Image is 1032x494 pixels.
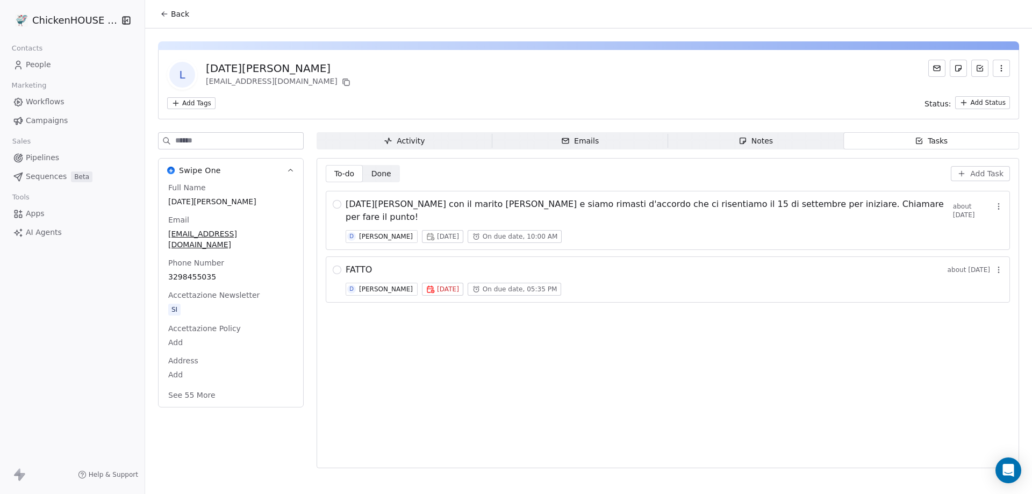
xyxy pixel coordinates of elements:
[26,59,51,70] span: People
[8,133,35,149] span: Sales
[437,285,459,293] span: [DATE]
[32,13,118,27] span: ChickenHOUSE snc
[9,56,136,74] a: People
[346,263,372,276] span: FATTO
[166,323,243,334] span: Accettazione Policy
[422,283,463,296] button: [DATE]
[26,227,62,238] span: AI Agents
[171,9,189,19] span: Back
[561,135,599,147] div: Emails
[995,457,1021,483] div: Open Intercom Messenger
[162,385,222,405] button: See 55 More
[359,285,413,293] div: [PERSON_NAME]
[13,11,114,30] button: ChickenHOUSE snc
[179,165,221,176] span: Swipe One
[9,224,136,241] a: AI Agents
[9,112,136,130] a: Campaigns
[9,93,136,111] a: Workflows
[349,285,354,293] div: D
[9,149,136,167] a: Pipelines
[346,198,953,224] span: [DATE][PERSON_NAME] con il marito [PERSON_NAME] e siamo rimasti d'accordo che ci risentiamo il 15...
[739,135,773,147] div: Notes
[71,171,92,182] span: Beta
[168,228,293,250] span: [EMAIL_ADDRESS][DOMAIN_NAME]
[26,115,68,126] span: Campaigns
[26,152,59,163] span: Pipelines
[154,4,196,24] button: Back
[951,166,1010,181] button: Add Task
[955,96,1010,109] button: Add Status
[89,470,138,479] span: Help & Support
[437,232,459,241] span: [DATE]
[168,337,293,348] span: Add
[359,233,413,240] div: [PERSON_NAME]
[483,285,557,293] span: On due date, 05:35 PM
[26,96,64,108] span: Workflows
[168,271,293,282] span: 3298455035
[166,355,200,366] span: Address
[468,283,562,296] button: On due date, 05:35 PM
[167,167,175,174] img: Swipe One
[169,62,195,88] span: L
[7,40,47,56] span: Contacts
[948,266,990,274] span: about [DATE]
[384,135,425,147] div: Activity
[206,61,353,76] div: [DATE][PERSON_NAME]
[26,208,45,219] span: Apps
[166,257,226,268] span: Phone Number
[159,159,303,182] button: Swipe OneSwipe One
[206,76,353,89] div: [EMAIL_ADDRESS][DOMAIN_NAME]
[166,290,262,300] span: Accettazione Newsletter
[168,369,293,380] span: Add
[166,182,208,193] span: Full Name
[924,98,951,109] span: Status:
[26,171,67,182] span: Sequences
[9,205,136,223] a: Apps
[483,232,558,241] span: On due date, 10:00 AM
[9,168,136,185] a: SequencesBeta
[970,168,1004,179] span: Add Task
[8,189,34,205] span: Tools
[7,77,51,94] span: Marketing
[468,230,562,243] button: On due date, 10:00 AM
[371,168,391,180] span: Done
[78,470,138,479] a: Help & Support
[171,304,177,315] div: SI
[167,97,216,109] button: Add Tags
[953,202,990,219] span: about [DATE]
[422,230,463,243] button: [DATE]
[159,182,303,407] div: Swipe OneSwipe One
[168,196,293,207] span: [DATE][PERSON_NAME]
[166,214,191,225] span: Email
[349,232,354,241] div: D
[15,14,28,27] img: 4.jpg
